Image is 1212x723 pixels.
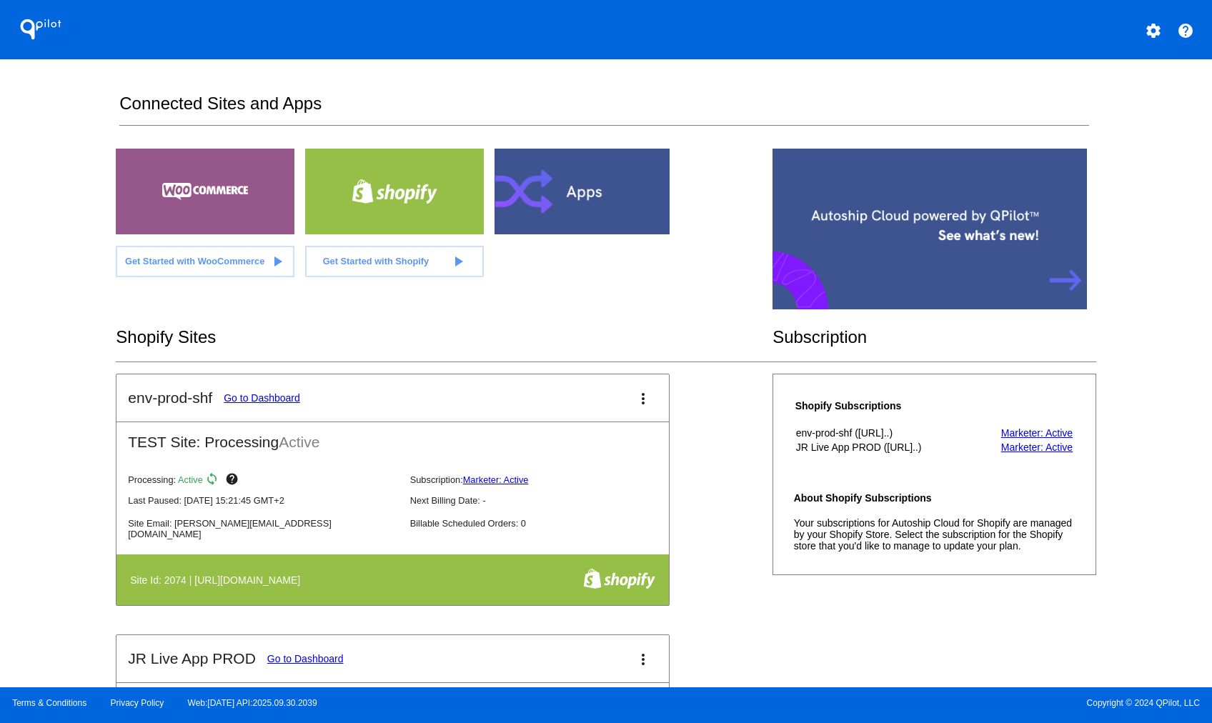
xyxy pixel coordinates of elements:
[12,15,69,44] h1: QPilot
[128,495,398,506] p: Last Paused: [DATE] 15:21:45 GMT+2
[795,441,971,454] th: JR Live App PROD ([URL]..)
[794,517,1075,552] p: Your subscriptions for Autoship Cloud for Shopify are managed by your Shopify Store. Select the s...
[795,400,971,412] h4: Shopify Subscriptions
[410,495,680,506] p: Next Billing Date: -
[128,389,212,407] h2: env-prod-shf
[795,427,971,439] th: env-prod-shf ([URL]..)
[128,472,398,489] p: Processing:
[116,246,294,277] a: Get Started with WooCommerce
[12,698,86,708] a: Terms & Conditions
[1177,22,1194,39] mat-icon: help
[116,683,669,712] h2: TEST Site: Processing
[224,392,300,404] a: Go to Dashboard
[116,422,669,451] h2: TEST Site: Processing
[128,518,398,539] p: Site Email: [PERSON_NAME][EMAIL_ADDRESS][DOMAIN_NAME]
[225,472,242,489] mat-icon: help
[773,327,1096,347] h2: Subscription
[205,472,222,489] mat-icon: sync
[618,698,1200,708] span: Copyright © 2024 QPilot, LLC
[279,434,319,450] span: Active
[1145,22,1162,39] mat-icon: settings
[125,256,264,266] span: Get Started with WooCommerce
[1001,427,1073,439] a: Marketer: Active
[1001,442,1073,453] a: Marketer: Active
[128,650,256,667] h2: JR Live App PROD
[410,474,680,485] p: Subscription:
[410,518,680,529] p: Billable Scheduled Orders: 0
[449,253,467,270] mat-icon: play_arrow
[178,474,203,485] span: Active
[583,568,655,589] img: f8a94bdc-cb89-4d40-bdcd-a0261eff8977
[269,253,286,270] mat-icon: play_arrow
[463,474,529,485] a: Marketer: Active
[794,492,1075,504] h4: About Shopify Subscriptions
[635,651,652,668] mat-icon: more_vert
[267,653,344,664] a: Go to Dashboard
[305,246,484,277] a: Get Started with Shopify
[119,94,1088,126] h2: Connected Sites and Apps
[130,574,307,586] h4: Site Id: 2074 | [URL][DOMAIN_NAME]
[116,327,773,347] h2: Shopify Sites
[188,698,317,708] a: Web:[DATE] API:2025.09.30.2039
[111,698,164,708] a: Privacy Policy
[323,256,429,266] span: Get Started with Shopify
[635,390,652,407] mat-icon: more_vert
